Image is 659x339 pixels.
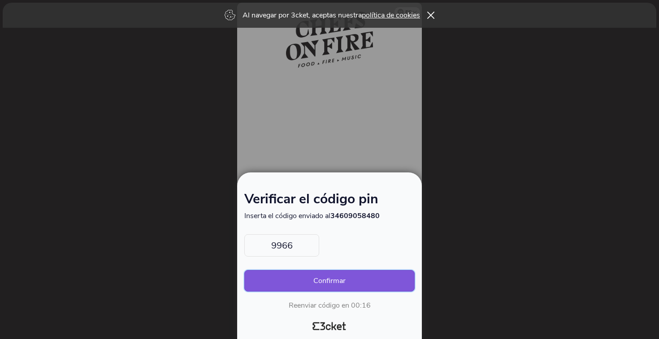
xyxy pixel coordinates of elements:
span: Reenviar código en [289,300,349,310]
p: Al navegar por 3cket, aceptas nuestra [243,10,420,20]
div: 00:16 [351,300,371,310]
button: Confirmar [244,270,415,292]
h1: Verificar el código pin [244,193,415,211]
a: política de cookies [362,10,420,20]
p: Inserta el código enviado al [244,211,415,221]
strong: 34609058480 [330,211,380,221]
